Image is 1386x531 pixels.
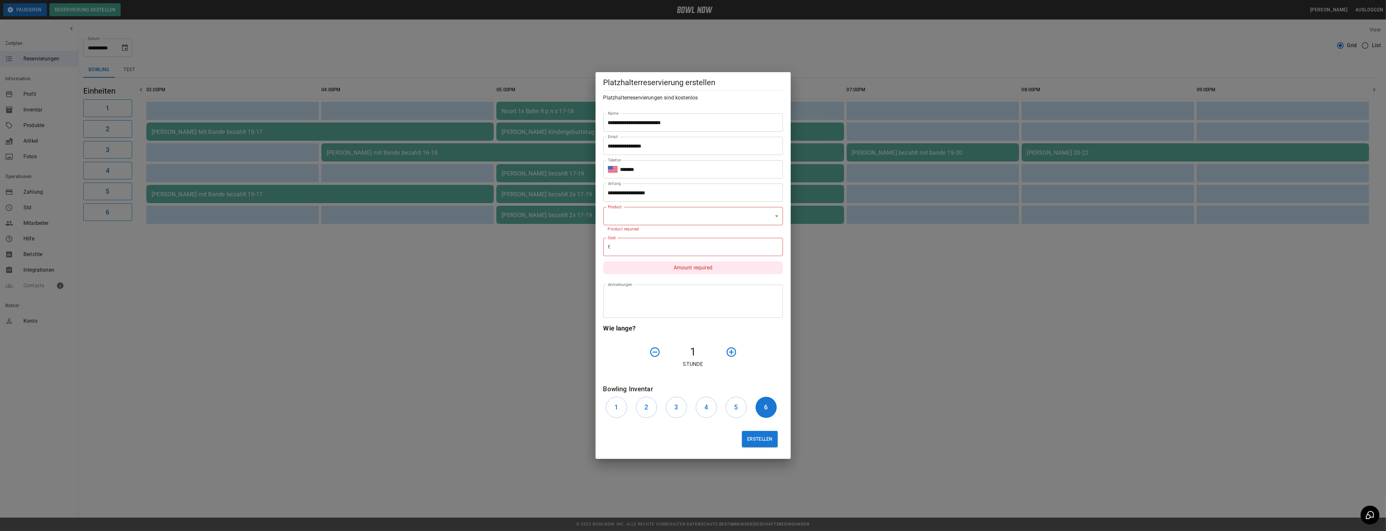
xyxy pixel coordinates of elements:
[696,397,717,418] button: 4
[608,226,778,233] p: Product required
[603,207,783,225] div: ​
[603,261,783,274] p: Amount required
[636,397,657,418] button: 2
[606,397,627,418] button: 1
[603,93,783,102] h6: Platzhalterreservierungen sind kostenlos
[663,345,723,359] h4: 1
[734,402,738,412] h6: 5
[603,384,783,394] h6: Bowling Inventar
[764,402,768,412] h6: 6
[614,402,618,412] h6: 1
[603,323,783,333] h6: Wie lange?
[608,181,621,186] label: Anfang
[603,184,778,202] input: Choose date, selected date is Aug 28, 2025
[608,157,621,163] label: Telefon
[726,397,747,418] button: 5
[608,243,611,251] p: €
[608,164,618,174] button: Select country
[603,77,783,88] h5: Platzhalterreservierung erstellen
[603,360,783,368] p: Stunde
[674,402,678,412] h6: 3
[756,397,777,418] button: 6
[644,402,648,412] h6: 2
[666,397,687,418] button: 3
[742,431,778,447] button: Erstellen
[704,402,708,412] h6: 4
